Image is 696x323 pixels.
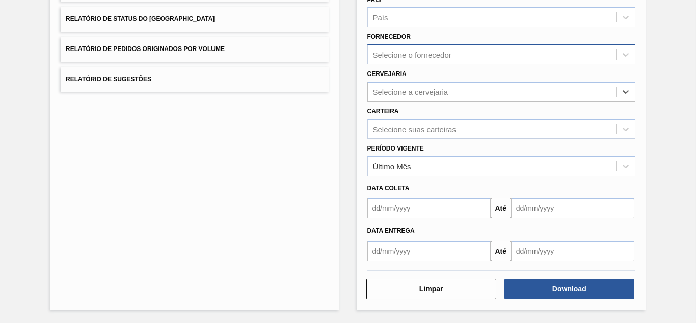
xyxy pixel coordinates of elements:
div: Selecione suas carteiras [373,125,456,133]
button: Relatório de Pedidos Originados por Volume [61,37,329,62]
label: Período Vigente [367,145,424,152]
input: dd/mm/yyyy [511,241,634,261]
span: Relatório de Pedidos Originados por Volume [66,45,225,53]
button: Até [491,198,511,218]
span: Relatório de Status do [GEOGRAPHIC_DATA] [66,15,215,22]
button: Download [504,279,634,299]
input: dd/mm/yyyy [367,198,491,218]
div: Selecione a cervejaria [373,87,448,96]
label: Cervejaria [367,70,407,78]
button: Até [491,241,511,261]
button: Relatório de Status do [GEOGRAPHIC_DATA] [61,7,329,32]
label: Carteira [367,108,399,115]
button: Relatório de Sugestões [61,67,329,92]
span: Data coleta [367,185,410,192]
div: Último Mês [373,162,411,170]
div: Selecione o fornecedor [373,51,451,59]
div: País [373,13,388,22]
label: Fornecedor [367,33,411,40]
span: Relatório de Sugestões [66,76,151,83]
input: dd/mm/yyyy [367,241,491,261]
span: Data entrega [367,227,415,234]
input: dd/mm/yyyy [511,198,634,218]
button: Limpar [366,279,496,299]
